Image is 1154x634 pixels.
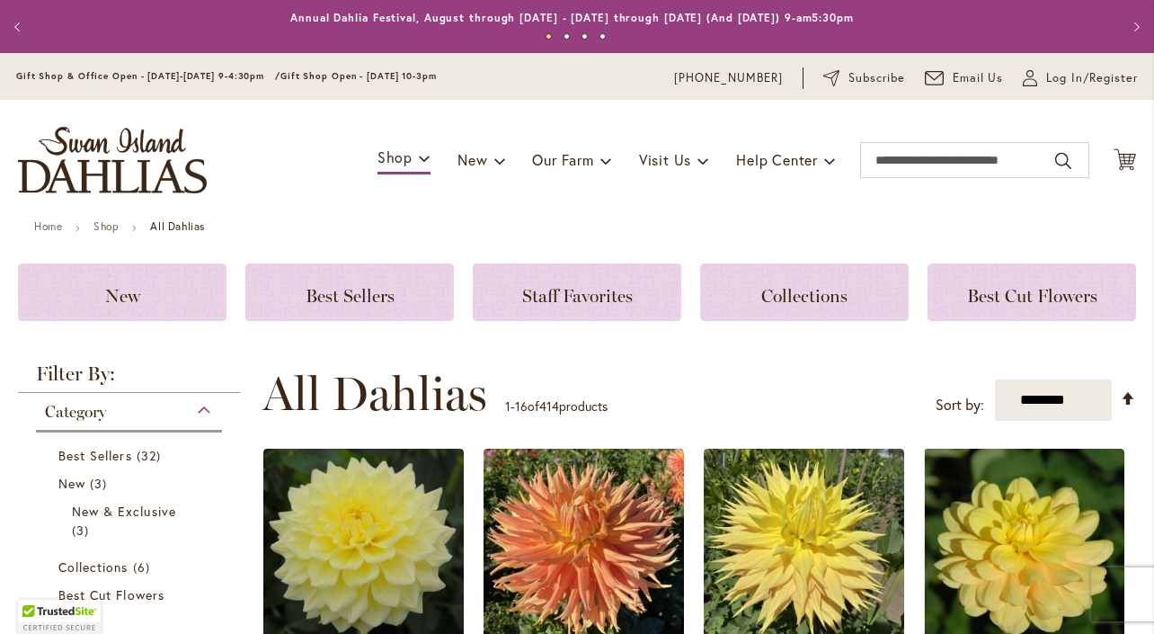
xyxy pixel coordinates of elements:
a: New &amp; Exclusive [72,502,191,540]
a: Shop [93,219,119,233]
span: 16 [515,397,528,415]
span: Gift Shop Open - [DATE] 10-3pm [280,70,437,82]
span: Our Farm [532,150,593,169]
iframe: Launch Accessibility Center [13,570,64,621]
strong: Filter By: [18,364,240,393]
button: 3 of 4 [581,33,588,40]
span: Collections [58,558,129,576]
a: Home [34,219,62,233]
a: Best Sellers [245,263,454,321]
a: Collections [700,263,909,321]
a: Best Cut Flowers [58,585,204,623]
strong: All Dahlias [150,219,205,233]
span: Best Sellers [58,447,132,464]
button: 4 of 4 [599,33,606,40]
button: 2 of 4 [564,33,570,40]
span: 3 [72,521,93,540]
span: Best Cut Flowers [967,285,1097,307]
span: 6 [133,558,155,576]
span: New & Exclusive [72,503,176,520]
span: 32 [137,446,165,465]
span: New [105,285,140,307]
span: New [457,150,487,169]
span: 414 [539,397,559,415]
a: Staff Favorites [473,263,681,321]
a: [PHONE_NUMBER] [674,69,783,87]
a: Best Cut Flowers [928,263,1136,321]
a: Log In/Register [1023,69,1138,87]
span: Best Cut Flowers [58,586,164,603]
a: Email Us [925,69,1004,87]
p: - of products [505,392,608,421]
span: Visit Us [639,150,691,169]
span: Help Center [736,150,818,169]
a: Collections [58,558,204,576]
span: Email Us [953,69,1004,87]
a: Best Sellers [58,446,204,465]
span: Staff Favorites [522,285,633,307]
span: 3 [90,474,111,493]
span: All Dahlias [262,367,487,421]
label: Sort by: [936,388,984,422]
a: Subscribe [823,69,905,87]
a: New [58,474,204,493]
span: Shop [377,147,413,166]
span: Category [45,402,106,422]
button: Previous [2,9,38,45]
span: Collections [761,285,848,307]
a: New [18,263,226,321]
button: 1 of 4 [546,33,552,40]
a: store logo [18,127,207,193]
span: 1 [505,397,510,415]
span: Best Sellers [306,285,395,307]
button: Next [1116,9,1152,45]
span: Subscribe [848,69,905,87]
span: New [58,475,85,492]
a: Annual Dahlia Festival, August through [DATE] - [DATE] through [DATE] (And [DATE]) 9-am5:30pm [290,11,854,24]
span: Log In/Register [1046,69,1138,87]
span: Gift Shop & Office Open - [DATE]-[DATE] 9-4:30pm / [16,70,280,82]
